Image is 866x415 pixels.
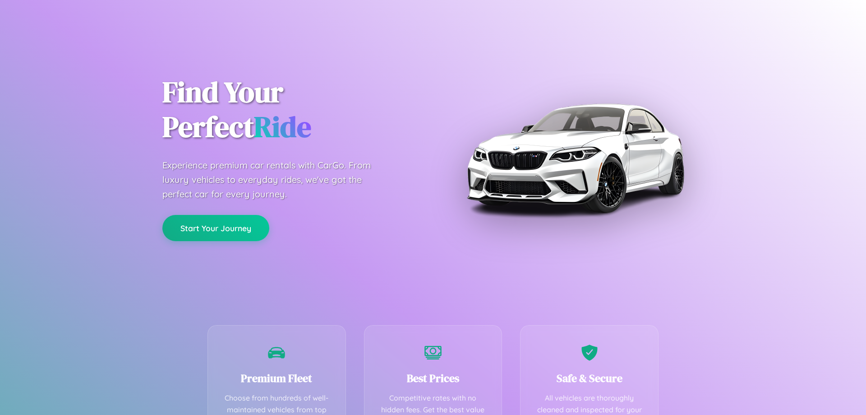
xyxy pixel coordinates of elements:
[221,371,332,386] h3: Premium Fleet
[378,371,488,386] h3: Best Prices
[162,215,269,241] button: Start Your Journey
[162,75,419,145] h1: Find Your Perfect
[254,107,311,146] span: Ride
[534,371,645,386] h3: Safe & Secure
[162,158,388,201] p: Experience premium car rentals with CarGo. From luxury vehicles to everyday rides, we've got the ...
[462,45,688,271] img: Premium BMW car rental vehicle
